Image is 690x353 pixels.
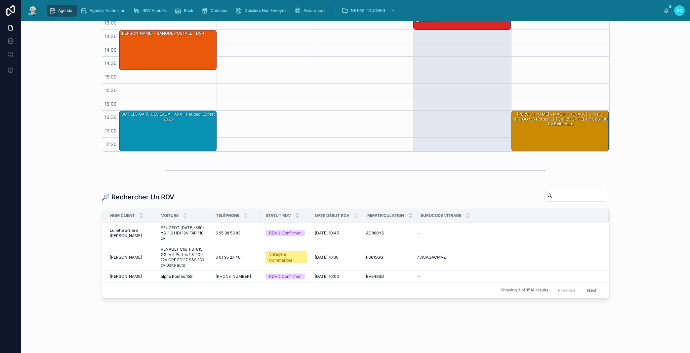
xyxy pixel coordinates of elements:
img: App logo [26,5,38,16]
a: RDV à Confirmer [265,274,307,279]
span: 15:30 [103,87,119,93]
a: [PERSON_NAME] [110,274,153,279]
span: Date Début RDV [315,213,350,218]
div: [PERSON_NAME] - MACIF - RENAULT Clio FS-815-GG V 5 Portes 1.3 TCe 12V GPF EDC7 S&S 130 cv Boîte auto [512,111,609,151]
a: Agenda Technicien [78,5,130,17]
span: [PERSON_NAME] [110,255,142,260]
span: [PERSON_NAME] [110,274,142,279]
span: AC [676,8,682,13]
h1: 🔎 Rechercher Un RDV [102,192,175,202]
span: alpha Roméo 159 [161,274,193,279]
span: 17:30 [103,141,119,147]
a: Vitrage à Commander [265,251,307,263]
a: Rack [173,5,198,17]
div: RDV à Confirmer [269,274,301,279]
a: 6 95 88 53 83 [216,230,258,236]
span: Nom Client [110,213,135,218]
span: [PHONE_NUMBER] [216,274,251,279]
a: RENAULT Clio FS-815-GG V 5 Portes 1.3 TCe 12V GPF EDC7 S&S 130 cv Boîte auto [161,247,208,268]
a: -- [417,230,601,236]
span: FS815GG [366,255,384,260]
a: RDV à Confirmer [265,230,307,236]
a: AD860YS [366,230,413,236]
span: Dossiers Non Envoyés [245,8,286,13]
button: Next [583,285,601,295]
div: [PERSON_NAME] - BANQUE POSTALE - DS4 [119,30,217,70]
span: Immatriculation [367,213,404,218]
div: [PERSON_NAME] - BANQUE POSTALE - DS4 [120,30,205,36]
a: Cadeaux [199,5,232,17]
span: 16:00 [103,101,119,107]
div: SCT LES GARS DES EAUX - AXA - Peugeot Expert 2025 [119,111,217,151]
a: Dossiers Non Envoyés [233,5,291,17]
span: NE PAS TOUCHER [351,8,385,13]
a: [DATE] 10:00 [315,274,358,279]
div: SCT LES GARS DES EAUX - AXA - Peugeot Expert 2025 [120,111,216,122]
span: AD860YS [366,230,385,236]
span: -- [417,274,421,279]
a: Lunette arrière [PERSON_NAME] [110,228,153,238]
span: -- [417,230,421,236]
span: Cadeaux [211,8,227,13]
span: [DATE] 10:45 [315,230,339,236]
span: 6 01 95 27 40 [216,255,241,260]
span: Assurances [304,8,325,13]
a: 7310AGACMVZ [417,255,601,260]
span: Agenda [58,8,72,13]
a: alpha Roméo 159 [161,274,208,279]
a: PEUGEOT [DATE]-860-YS 1.6 HDi 16V FAP 110 cv [161,225,208,241]
span: BV849SD [366,274,385,279]
span: Téléphone [216,213,240,218]
span: Agenda Technicien [90,8,125,13]
span: Rack [184,8,193,13]
a: -- [417,274,601,279]
a: NE PAS TOUCHER [340,5,398,17]
div: 🕒 RÉUNION - - [414,17,511,29]
a: RDV Annulés [131,5,171,17]
span: 15:00 [103,74,119,79]
span: 14:30 [103,60,119,66]
div: Vitrage à Commander [269,251,303,263]
a: FS815GG [366,255,413,260]
a: Assurances [292,5,330,17]
span: 14:00 [103,47,119,53]
span: Statut RDV [266,213,291,218]
div: scrollable content [44,3,664,18]
span: Showing 3 of 1514 results [501,287,548,293]
span: 17:00 [103,128,119,133]
a: [PERSON_NAME] [110,255,153,260]
a: [DATE] 16:30 [315,255,358,260]
a: 6 01 95 27 40 [216,255,258,260]
div: RDV à Confirmer [269,230,301,236]
span: 13:00 [103,20,119,25]
span: 13:30 [103,33,119,39]
a: BV849SD [366,274,413,279]
a: [PHONE_NUMBER] [216,274,258,279]
span: 6 95 88 53 83 [216,230,241,236]
span: Voiture [161,213,179,218]
span: 16:30 [103,114,119,120]
div: [PERSON_NAME] - MACIF - RENAULT Clio FS-815-GG V 5 Portes 1.3 TCe 12V GPF EDC7 S&S 130 cv Boîte auto [513,111,609,127]
span: [DATE] 16:30 [315,255,339,260]
span: RDV Annulés [142,8,167,13]
span: [DATE] 10:00 [315,274,340,279]
a: Agenda [47,5,77,17]
a: [DATE] 10:45 [315,230,358,236]
span: 7310AGACMVZ [417,255,446,260]
span: Eurocode Vitrage [421,213,462,218]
